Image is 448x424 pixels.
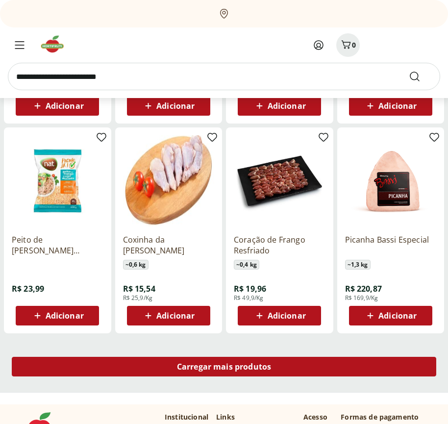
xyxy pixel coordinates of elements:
span: R$ 220,87 [345,283,382,294]
p: Institucional [165,412,208,422]
button: Submit Search [409,71,432,82]
span: R$ 169,9/Kg [345,294,378,302]
button: Adicionar [16,306,99,325]
span: Adicionar [378,312,417,320]
span: R$ 25,9/Kg [123,294,153,302]
img: Picanha Bassi Especial [345,135,437,227]
span: ~ 0,6 kg [123,260,149,270]
span: Adicionar [156,312,195,320]
button: Adicionar [238,306,321,325]
img: Coração de Frango Resfriado [234,135,325,227]
span: Adicionar [156,102,195,110]
span: R$ 49,9/Kg [234,294,264,302]
button: Adicionar [127,96,210,116]
button: Adicionar [127,306,210,325]
a: Carregar mais produtos [12,357,436,380]
span: Adicionar [268,102,306,110]
span: Adicionar [46,312,84,320]
input: search [8,63,440,90]
span: 0 [352,40,356,50]
button: Adicionar [349,306,432,325]
a: Peito de [PERSON_NAME] Congelado Nat 400g [12,234,103,256]
button: Carrinho [336,33,360,57]
img: Hortifruti [39,34,72,54]
span: Carregar mais produtos [177,363,272,371]
img: Coxinha da Asa de Frango [123,135,215,227]
span: ~ 1,3 kg [345,260,371,270]
p: Formas de pagamento [341,412,428,422]
a: Coxinha da [PERSON_NAME] [123,234,215,256]
button: Menu [8,33,31,57]
span: R$ 19,96 [234,283,266,294]
span: ~ 0,4 kg [234,260,259,270]
a: Picanha Bassi Especial [345,234,437,256]
button: Adicionar [16,96,99,116]
span: R$ 15,54 [123,283,155,294]
button: Adicionar [349,96,432,116]
span: R$ 23,99 [12,283,44,294]
span: Adicionar [378,102,417,110]
p: Acesso [303,412,327,422]
a: Coração de Frango Resfriado [234,234,325,256]
img: Peito de Frango Desfiado Congelado Nat 400g [12,135,103,227]
button: Adicionar [238,96,321,116]
span: Adicionar [268,312,306,320]
span: Adicionar [46,102,84,110]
